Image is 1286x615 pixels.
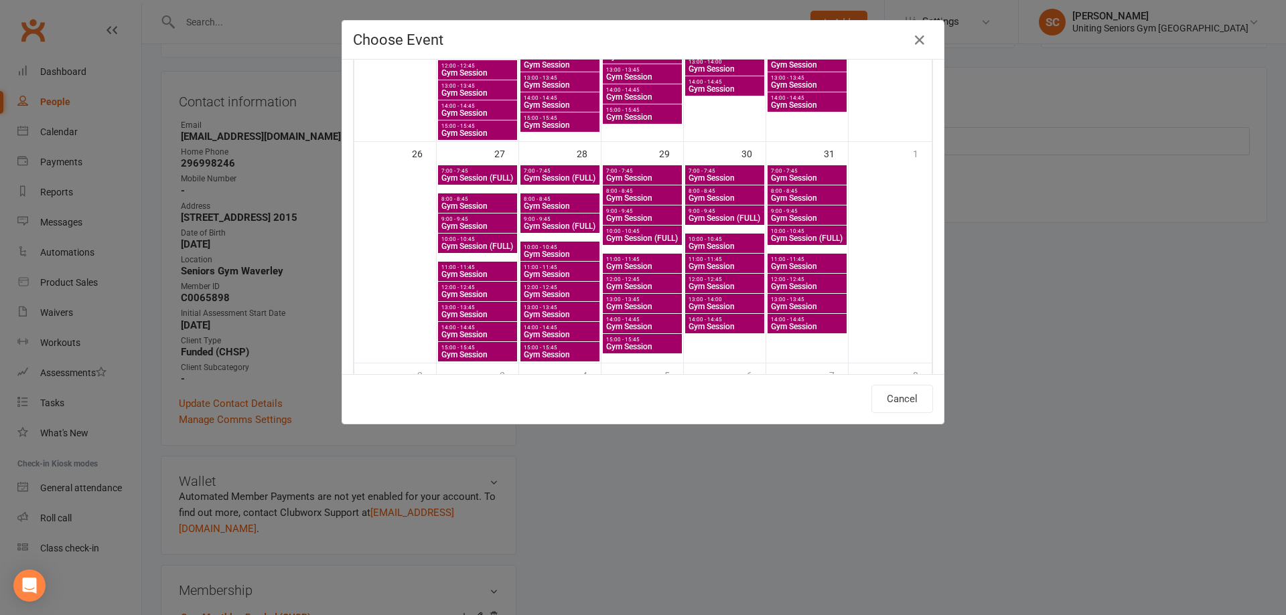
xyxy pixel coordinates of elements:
[441,222,514,230] span: Gym Session
[747,363,766,385] div: 6
[688,188,762,194] span: 8:00 - 8:45
[688,168,762,174] span: 7:00 - 7:45
[523,61,597,69] span: Gym Session
[664,363,683,385] div: 5
[770,208,844,214] span: 9:00 - 9:45
[441,284,514,290] span: 12:00 - 12:45
[523,345,597,351] span: 15:00 - 15:45
[523,101,597,109] span: Gym Session
[688,236,762,242] span: 10:00 - 10:45
[441,174,514,182] span: Gym Session (FULL)
[770,168,844,174] span: 7:00 - 7:45
[770,188,844,194] span: 8:00 - 8:45
[523,174,597,182] span: Gym Session (FULL)
[523,115,597,121] span: 15:00 - 15:45
[770,101,844,109] span: Gym Session
[523,250,597,258] span: Gym Session
[770,61,844,69] span: Gym Session
[441,290,514,298] span: Gym Session
[523,331,597,339] span: Gym Session
[741,142,766,164] div: 30
[605,168,679,174] span: 7:00 - 7:45
[688,296,762,302] span: 13:00 - 14:00
[770,81,844,89] span: Gym Session
[441,196,514,202] span: 8:00 - 8:45
[523,202,597,210] span: Gym Session
[688,79,762,85] span: 14:00 - 14:45
[659,142,683,164] div: 29
[913,142,932,164] div: 1
[441,264,514,270] span: 11:00 - 11:45
[688,282,762,290] span: Gym Session
[605,214,679,222] span: Gym Session
[688,85,762,93] span: Gym Session
[770,75,844,81] span: 13:00 - 13:45
[582,363,601,385] div: 4
[770,323,844,331] span: Gym Session
[688,214,762,222] span: Gym Session (FULL)
[441,331,514,339] span: Gym Session
[913,363,932,385] div: 8
[770,296,844,302] span: 13:00 - 13:45
[605,317,679,323] span: 14:00 - 14:45
[441,242,514,250] span: Gym Session (FULL)
[353,31,933,48] h4: Choose Event
[605,113,679,121] span: Gym Session
[688,302,762,311] span: Gym Session
[523,244,597,250] span: 10:00 - 10:45
[441,63,514,69] span: 12:00 - 12:45
[523,351,597,359] span: Gym Session
[577,142,601,164] div: 28
[770,174,844,182] span: Gym Session
[523,284,597,290] span: 12:00 - 12:45
[441,270,514,278] span: Gym Session
[412,142,436,164] div: 26
[417,363,436,385] div: 2
[523,196,597,202] span: 8:00 - 8:45
[770,276,844,282] span: 12:00 - 12:45
[909,29,930,51] button: Close
[441,202,514,210] span: Gym Session
[605,188,679,194] span: 8:00 - 8:45
[441,83,514,89] span: 13:00 - 13:45
[500,363,518,385] div: 3
[441,236,514,242] span: 10:00 - 10:45
[770,262,844,270] span: Gym Session
[441,311,514,319] span: Gym Session
[688,276,762,282] span: 12:00 - 12:45
[441,325,514,331] span: 14:00 - 14:45
[523,304,597,311] span: 13:00 - 13:45
[605,276,679,282] span: 12:00 - 12:45
[829,363,848,385] div: 7
[770,256,844,262] span: 11:00 - 11:45
[605,53,679,61] span: Gym Session
[688,59,762,65] span: 13:00 - 14:00
[770,214,844,222] span: Gym Session
[605,323,679,331] span: Gym Session
[441,103,514,109] span: 14:00 - 14:45
[605,282,679,290] span: Gym Session
[605,228,679,234] span: 10:00 - 10:45
[523,270,597,278] span: Gym Session
[441,129,514,137] span: Gym Session
[523,311,597,319] span: Gym Session
[605,93,679,101] span: Gym Session
[441,69,514,77] span: Gym Session
[770,228,844,234] span: 10:00 - 10:45
[523,290,597,298] span: Gym Session
[605,337,679,343] span: 15:00 - 15:45
[770,302,844,311] span: Gym Session
[441,109,514,117] span: Gym Session
[523,325,597,331] span: 14:00 - 14:45
[605,87,679,93] span: 14:00 - 14:45
[770,282,844,290] span: Gym Session
[523,168,597,174] span: 7:00 - 7:45
[523,75,597,81] span: 13:00 - 13:45
[605,194,679,202] span: Gym Session
[605,67,679,73] span: 13:00 - 13:45
[688,65,762,73] span: Gym Session
[605,107,679,113] span: 15:00 - 15:45
[441,123,514,129] span: 15:00 - 15:45
[441,89,514,97] span: Gym Session
[688,242,762,250] span: Gym Session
